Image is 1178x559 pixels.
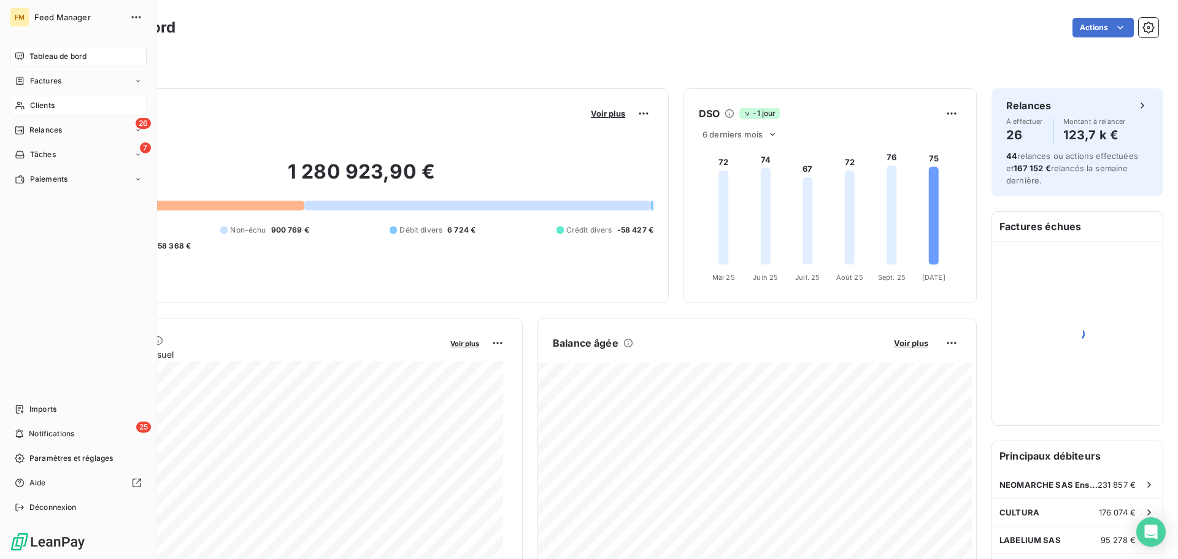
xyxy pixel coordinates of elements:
[1072,18,1134,37] button: Actions
[617,225,653,236] span: -58 427 €
[1101,535,1136,545] span: 95 278 €
[999,535,1061,545] span: LABELIUM SAS
[271,225,309,236] span: 900 769 €
[1006,151,1138,185] span: relances ou actions effectuées et relancés la semaine dernière.
[992,441,1163,471] h6: Principaux débiteurs
[1006,125,1043,145] h4: 26
[712,273,735,282] tspan: Mai 25
[1063,118,1126,125] span: Montant à relancer
[29,51,87,62] span: Tableau de bord
[795,273,820,282] tspan: Juil. 25
[29,477,46,488] span: Aide
[29,125,62,136] span: Relances
[703,129,763,139] span: 6 derniers mois
[29,453,113,464] span: Paramètres et réglages
[999,480,1098,490] span: NEOMARCHE SAS Enseigne ALINEA
[890,337,932,349] button: Voir plus
[230,225,266,236] span: Non-échu
[10,7,29,27] div: FM
[1098,480,1136,490] span: 231 857 €
[1006,98,1051,113] h6: Relances
[399,225,442,236] span: Débit divers
[30,174,67,185] span: Paiements
[591,109,625,118] span: Voir plus
[447,225,475,236] span: 6 724 €
[447,337,483,349] button: Voir plus
[699,106,720,121] h6: DSO
[894,338,928,348] span: Voir plus
[1006,151,1017,161] span: 44
[69,348,442,361] span: Chiffre d'affaires mensuel
[69,160,653,196] h2: 1 280 923,90 €
[140,142,151,153] span: 7
[29,428,74,439] span: Notifications
[999,507,1039,517] span: CULTURA
[1136,517,1166,547] div: Open Intercom Messenger
[836,273,863,282] tspan: Août 25
[1014,163,1050,173] span: 167 152 €
[753,273,778,282] tspan: Juin 25
[450,339,479,348] span: Voir plus
[29,502,77,513] span: Déconnexion
[878,273,906,282] tspan: Sept. 25
[136,422,151,433] span: 25
[10,473,147,493] a: Aide
[1006,118,1043,125] span: À effectuer
[922,273,945,282] tspan: [DATE]
[1063,125,1126,145] h4: 123,7 k €
[10,532,86,552] img: Logo LeanPay
[739,108,779,119] span: -1 jour
[1099,507,1136,517] span: 176 074 €
[566,225,612,236] span: Crédit divers
[30,75,61,87] span: Factures
[34,12,123,22] span: Feed Manager
[553,336,618,350] h6: Balance âgée
[992,212,1163,241] h6: Factures échues
[30,149,56,160] span: Tâches
[136,118,151,129] span: 26
[154,241,191,252] span: -58 368 €
[29,404,56,415] span: Imports
[587,108,629,119] button: Voir plus
[30,100,55,111] span: Clients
